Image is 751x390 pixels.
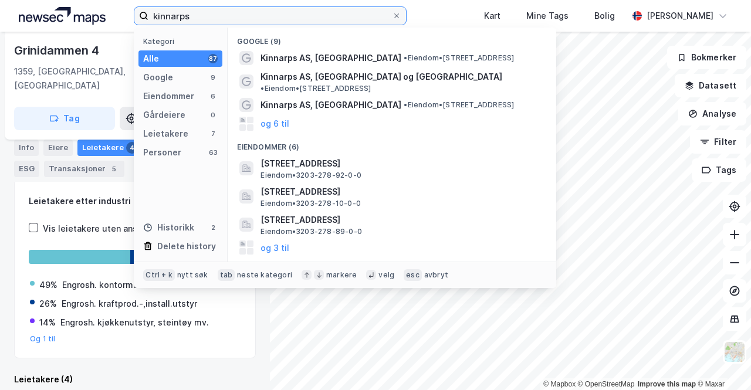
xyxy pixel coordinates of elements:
div: Bolig [594,9,615,23]
div: esc [404,269,422,281]
button: Og 1 til [30,334,56,344]
div: 4 [126,142,138,154]
div: 49% [39,278,57,292]
button: Bokmerker [667,46,746,69]
div: 9 [208,73,218,82]
button: og 6 til [261,117,289,131]
div: Delete history [157,239,216,253]
div: 14% [39,316,56,330]
div: 7 [208,129,218,138]
div: 1359, [GEOGRAPHIC_DATA], [GEOGRAPHIC_DATA] [14,65,165,93]
span: Eiendom • [STREET_ADDRESS] [404,100,514,110]
span: Eiendom • 3203-278-89-0-0 [261,227,362,236]
span: Kinnarps AS, [GEOGRAPHIC_DATA] og [GEOGRAPHIC_DATA] [261,70,502,84]
div: Kategori [143,37,222,46]
div: Kart [484,9,500,23]
div: Eiendommer [143,89,194,103]
div: 87 [208,54,218,63]
div: 63 [208,148,218,157]
iframe: Chat Widget [692,334,751,390]
span: • [261,84,264,93]
span: Eiendom • 3203-278-92-0-0 [261,171,361,180]
span: • [404,100,407,109]
input: Søk på adresse, matrikkel, gårdeiere, leietakere eller personer [148,7,392,25]
div: 0 [208,110,218,120]
div: Leietakere [143,127,188,141]
div: [PERSON_NAME] [647,9,713,23]
div: Google [143,70,173,84]
div: Leietakere [77,140,143,156]
div: Vis leietakere uten ansatte [43,222,154,236]
div: Leietakere etter industri [29,194,241,208]
div: Kontrollprogram for chat [692,334,751,390]
div: avbryt [424,270,448,280]
span: Eiendom • [STREET_ADDRESS] [404,53,514,63]
div: markere [326,270,357,280]
div: velg [378,270,394,280]
button: Tag [14,107,115,130]
div: Mine Tags [526,9,569,23]
div: Alle [143,52,159,66]
div: Personer [143,145,181,160]
div: ESG [14,161,39,177]
span: Eiendom • 3203-278-10-0-0 [261,199,361,208]
div: 6 [208,91,218,101]
img: logo.a4113a55bc3d86da70a041830d287a7e.svg [19,7,106,25]
div: 5 [108,163,120,175]
div: Engrosh. kontormøbler [62,278,154,292]
button: Datasett [675,74,746,97]
span: [STREET_ADDRESS] [261,213,542,227]
div: Grinidammen 4 [14,41,101,60]
span: [STREET_ADDRESS] [261,185,542,199]
span: • [404,53,407,62]
div: Eiendommer (6) [228,133,556,154]
div: nytt søk [177,270,208,280]
div: Gårdeiere [143,108,185,122]
div: tab [218,269,235,281]
button: Filter [690,130,746,154]
div: 26% [39,297,57,311]
span: Eiendom • [STREET_ADDRESS] [261,84,371,93]
a: Mapbox [543,380,576,388]
div: Eiere [43,140,73,156]
div: neste kategori [237,270,292,280]
span: Kinnarps AS, [GEOGRAPHIC_DATA] [261,51,401,65]
div: Info [14,140,39,156]
div: Google (9) [228,28,556,49]
button: og 3 til [261,240,289,255]
button: Analyse [678,102,746,126]
span: [STREET_ADDRESS] [261,157,542,171]
a: OpenStreetMap [578,380,635,388]
div: Engrosh. kraftprod.-,install.utstyr [62,297,197,311]
span: Kinnarps AS, [GEOGRAPHIC_DATA] [261,98,401,112]
div: Ctrl + k [143,269,175,281]
div: 2 [208,223,218,232]
div: Leietakere (7) [228,257,556,278]
a: Improve this map [638,380,696,388]
button: Tags [692,158,746,182]
div: Leietakere (4) [14,372,256,386]
div: Transaksjoner [44,161,124,177]
div: Engrosh. kjøkkenutstyr, steintøy mv. [60,316,209,330]
div: Historikk [143,221,194,235]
